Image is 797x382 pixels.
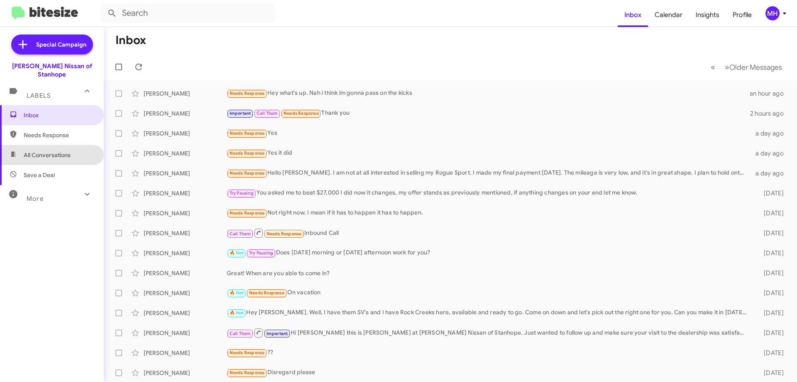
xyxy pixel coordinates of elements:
div: Great! When are you able to come in? [227,269,751,277]
div: [PERSON_NAME] [144,129,227,138]
div: Hey what's up. Nah i think im gonna pass on the kicks [227,89,750,98]
span: Important [230,111,251,116]
div: [DATE] [751,349,790,357]
div: 2 hours ago [750,109,790,118]
span: Call Them [230,331,251,336]
div: [PERSON_NAME] [144,269,227,277]
span: Special Campaign [36,40,86,49]
span: 🔥 Hot [230,310,244,315]
span: 🔥 Hot [230,290,244,296]
span: Needs Response [230,170,265,176]
div: Disregard please [227,368,751,377]
a: Insights [689,3,726,27]
div: [PERSON_NAME] [144,109,227,118]
div: [PERSON_NAME] [144,369,227,377]
span: Needs Response [249,290,284,296]
span: » [725,62,729,72]
div: [PERSON_NAME] [144,229,227,237]
div: [DATE] [751,189,790,197]
span: Needs Response [230,91,265,96]
span: More [27,195,44,202]
span: Call Them [230,231,251,237]
div: [PERSON_NAME] [144,89,227,98]
span: Try Pausing [230,190,254,196]
span: All Conversations [24,151,71,159]
div: [PERSON_NAME] [144,189,227,197]
div: an hour ago [750,89,790,98]
div: [PERSON_NAME] [144,329,227,337]
span: Older Messages [729,63,782,72]
div: Yes it did [227,148,751,158]
span: Needs Response [230,370,265,375]
span: Needs Response [230,131,265,136]
div: [DATE] [751,249,790,257]
div: Thank you [227,108,750,118]
div: You asked me to beat $27,000 I did now it changes, my offer stands as previously mentioned, if an... [227,188,751,198]
span: Needs Response [266,231,302,237]
div: a day ago [751,129,790,138]
div: [PERSON_NAME] [144,249,227,257]
div: Not right now. I mean if it has to happen it has to happen. [227,208,751,218]
div: MH [765,6,780,20]
button: MH [758,6,788,20]
span: Labels [27,92,51,99]
span: Needs Response [230,150,265,156]
span: Needs Response [284,111,319,116]
div: [PERSON_NAME] [144,309,227,317]
div: Hello [PERSON_NAME]. I am not at all interested in selling my Rogue Sport. I made my final paymen... [227,168,751,178]
button: Previous [706,59,720,76]
a: Inbox [618,3,648,27]
div: [DATE] [751,229,790,237]
div: [DATE] [751,209,790,217]
div: Yes [227,128,751,138]
button: Next [720,59,787,76]
div: [DATE] [751,309,790,317]
span: 🔥 Hot [230,250,244,256]
a: Calendar [648,3,689,27]
div: [PERSON_NAME] [144,209,227,217]
div: [DATE] [751,369,790,377]
div: [PERSON_NAME] [144,349,227,357]
span: Needs Response [230,350,265,355]
div: Hi [PERSON_NAME] this is [PERSON_NAME] at [PERSON_NAME] Nissan of Stanhope. Just wanted to follow... [227,328,751,338]
div: [DATE] [751,289,790,297]
span: Inbox [24,111,94,119]
span: Try Pausing [249,250,273,256]
div: a day ago [751,149,790,158]
div: [DATE] [751,269,790,277]
div: Hey [PERSON_NAME]. Well, I have them SV's and I have Rock Creeks here, available and ready to go.... [227,308,751,318]
div: ?? [227,348,751,357]
div: [PERSON_NAME] [144,289,227,297]
input: Search [100,3,275,23]
span: Needs Response [24,131,94,139]
a: Special Campaign [11,35,93,54]
h1: Inbox [115,34,146,47]
div: Inbound Call [227,228,751,238]
a: Profile [726,3,758,27]
nav: Page navigation example [706,59,787,76]
span: Call Them [257,111,278,116]
span: Important [266,331,288,336]
span: Save a Deal [24,171,55,179]
div: [PERSON_NAME] [144,149,227,158]
div: On vacation [227,288,751,298]
div: [PERSON_NAME] [144,169,227,177]
div: [DATE] [751,329,790,337]
span: Needs Response [230,210,265,216]
div: Does [DATE] morning or [DATE] afternoon work for you? [227,248,751,258]
div: a day ago [751,169,790,177]
span: « [711,62,715,72]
